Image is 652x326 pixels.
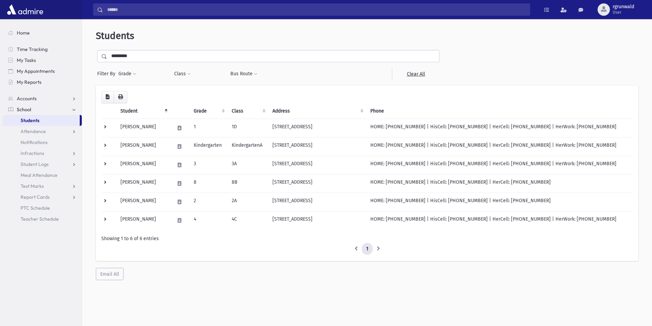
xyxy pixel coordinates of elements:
td: HOME: [PHONE_NUMBER] | HisCell: [PHONE_NUMBER] | HerCell: [PHONE_NUMBER] | HerWork: [PHONE_NUMBER] [366,156,633,174]
a: Home [3,27,82,38]
td: [STREET_ADDRESS] [268,211,366,230]
a: Report Cards [3,192,82,203]
button: Print [114,91,127,103]
th: Address: activate to sort column ascending [268,103,366,119]
input: Search [103,3,530,16]
td: [STREET_ADDRESS] [268,174,366,193]
th: Class: activate to sort column ascending [228,103,268,119]
a: Teacher Schedule [3,213,82,224]
td: [PERSON_NAME] [116,193,170,211]
a: PTC Schedule [3,203,82,213]
span: Home [17,30,30,36]
a: Meal Attendance [3,170,82,181]
td: KindergartenA [228,137,268,156]
td: Kindergarten [190,137,228,156]
button: Grade [118,68,137,80]
td: [STREET_ADDRESS] [268,137,366,156]
th: Grade: activate to sort column ascending [190,103,228,119]
a: Notifications [3,137,82,148]
td: 1 [190,119,228,137]
span: Meal Attendance [21,172,57,178]
td: [PERSON_NAME] [116,119,170,137]
a: Students [3,115,80,126]
td: HOME: [PHONE_NUMBER] | HisCell: [PHONE_NUMBER] | HerCell: [PHONE_NUMBER] | HerWork: [PHONE_NUMBER] [366,211,633,230]
td: 4 [190,211,228,230]
a: School [3,104,82,115]
span: My Tasks [17,57,36,63]
span: Test Marks [21,183,44,189]
td: [PERSON_NAME] [116,211,170,230]
span: Students [21,117,39,123]
a: Student Logs [3,159,82,170]
span: My Reports [17,79,41,85]
span: Notifications [21,139,48,145]
div: Showing 1 to 6 of 6 entries [101,235,633,242]
td: 8 [190,174,228,193]
a: Clear All [392,68,439,80]
span: Attendance [21,128,46,134]
th: Phone [366,103,633,119]
td: 4C [228,211,268,230]
td: 8B [228,174,268,193]
button: CSV [101,91,114,103]
td: [STREET_ADDRESS] [268,193,366,211]
a: My Tasks [3,55,82,66]
th: Student: activate to sort column descending [116,103,170,119]
a: 1 [362,243,373,255]
span: rgrunwald [613,4,634,10]
a: My Appointments [3,66,82,77]
td: 1D [228,119,268,137]
span: PTC Schedule [21,205,50,211]
a: Test Marks [3,181,82,192]
span: School [17,106,31,113]
a: Infractions [3,148,82,159]
td: HOME: [PHONE_NUMBER] | HisCell: [PHONE_NUMBER] | HerCell: [PHONE_NUMBER] | HerWork: [PHONE_NUMBER] [366,119,633,137]
button: Class [174,68,191,80]
button: Email All [96,268,124,280]
img: AdmirePro [5,3,45,16]
td: [PERSON_NAME] [116,156,170,174]
a: Attendance [3,126,82,137]
span: Teacher Schedule [21,216,59,222]
span: Infractions [21,150,44,156]
a: Time Tracking [3,44,82,55]
td: [STREET_ADDRESS] [268,156,366,174]
td: [STREET_ADDRESS] [268,119,366,137]
td: HOME: [PHONE_NUMBER] | HisCell: [PHONE_NUMBER] | HerCell: [PHONE_NUMBER] [366,174,633,193]
span: Accounts [17,95,37,102]
a: Accounts [3,93,82,104]
span: Report Cards [21,194,50,200]
span: User [613,10,634,15]
button: Bus Route [230,68,258,80]
td: [PERSON_NAME] [116,174,170,193]
td: 3 [190,156,228,174]
span: My Appointments [17,68,55,74]
span: Time Tracking [17,46,48,52]
td: [PERSON_NAME] [116,137,170,156]
span: Filter By [97,70,118,77]
td: 3A [228,156,268,174]
td: 2 [190,193,228,211]
td: 2A [228,193,268,211]
a: My Reports [3,77,82,88]
span: Students [96,30,134,41]
span: Student Logs [21,161,49,167]
td: HOME: [PHONE_NUMBER] | HisCell: [PHONE_NUMBER] | HerCell: [PHONE_NUMBER] | HerWork: [PHONE_NUMBER] [366,137,633,156]
td: HOME: [PHONE_NUMBER] | HisCell: [PHONE_NUMBER] | HerCell: [PHONE_NUMBER] [366,193,633,211]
